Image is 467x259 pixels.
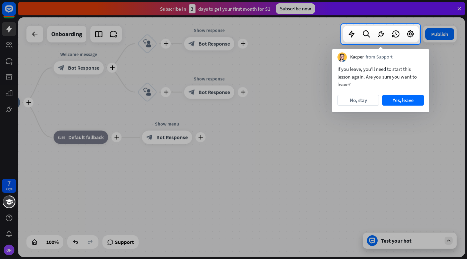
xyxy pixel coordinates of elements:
[366,54,393,60] span: from Support
[337,65,424,88] div: If you leave, you’ll need to start this lesson again. Are you sure you want to leave?
[350,54,364,60] span: Kacper
[337,95,379,106] button: No, stay
[5,3,25,23] button: Open LiveChat chat widget
[382,95,424,106] button: Yes, leave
